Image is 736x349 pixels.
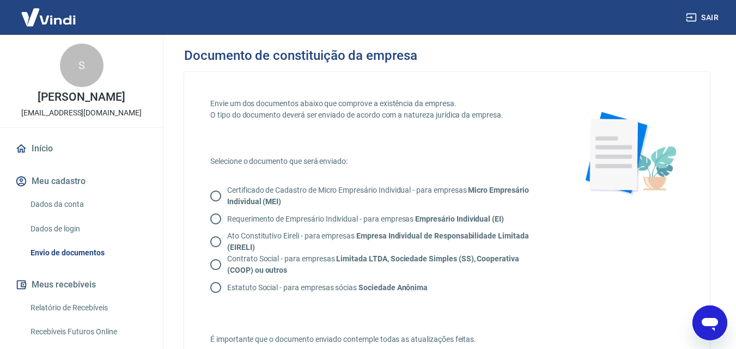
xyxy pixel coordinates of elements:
[60,44,104,87] div: S
[184,48,417,63] h3: Documento de constituição da empresa
[210,156,549,167] p: Selecione o documento que será enviado:
[227,185,540,207] p: Certificado de Cadastro de Micro Empresário Individual - para empresas
[26,321,150,343] a: Recebíveis Futuros Online
[13,1,84,34] img: Vindi
[227,253,540,276] p: Contrato Social - para empresas
[13,169,150,193] button: Meu cadastro
[575,98,684,207] img: foto-documento-flower.19a65ad63fe92b90d685.png
[38,91,125,103] p: [PERSON_NAME]
[692,305,727,340] iframe: Botão para abrir a janela de mensagens, conversa em andamento
[13,273,150,297] button: Meus recebíveis
[13,137,150,161] a: Início
[227,254,519,274] strong: Limitada LTDA, Sociedade Simples (SS), Cooperativa (COOP) ou outros
[26,297,150,319] a: Relatório de Recebíveis
[26,218,150,240] a: Dados de login
[26,193,150,216] a: Dados da conta
[26,242,150,264] a: Envio de documentos
[21,107,142,119] p: [EMAIL_ADDRESS][DOMAIN_NAME]
[210,109,549,121] p: O tipo do documento deverá ser enviado de acordo com a natureza jurídica da empresa.
[210,334,549,345] p: É importante que o documento enviado contemple todas as atualizações feitas.
[227,213,504,225] p: Requerimento de Empresário Individual - para empresas
[227,231,529,252] strong: Empresa Individual de Responsabilidade Limitada (EIRELI)
[415,215,504,223] strong: Empresário Individual (EI)
[227,230,540,253] p: Ato Constitutivo Eireli - para empresas
[358,283,428,292] strong: Sociedade Anônima
[684,8,723,28] button: Sair
[210,98,549,109] p: Envie um dos documentos abaixo que comprove a existência da empresa.
[227,186,529,206] strong: Micro Empresário Individual (MEI)
[227,282,428,293] p: Estatuto Social - para empresas sócias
